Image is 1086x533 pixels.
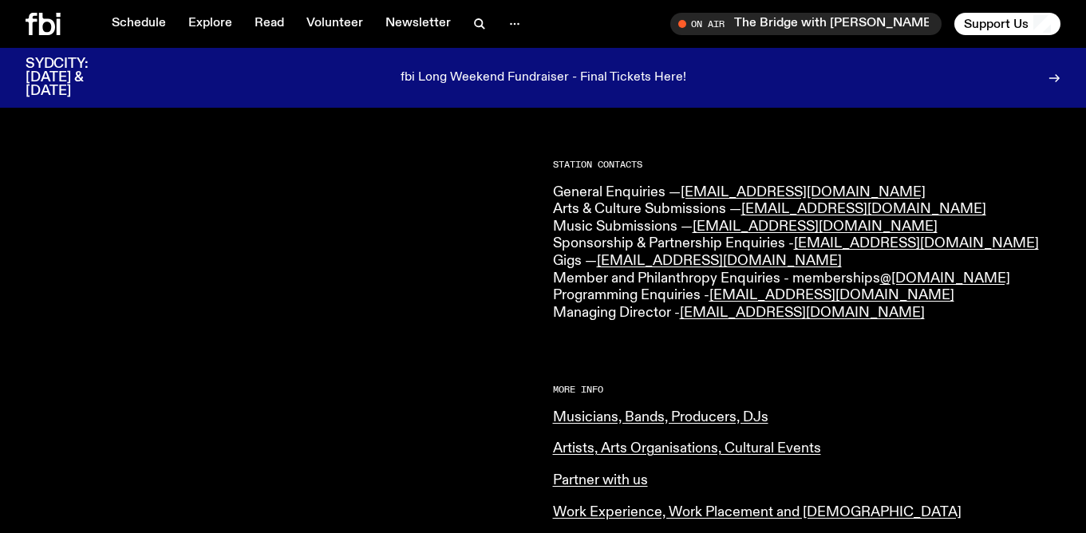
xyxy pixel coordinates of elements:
[26,57,128,98] h3: SYDCITY: [DATE] & [DATE]
[680,306,925,320] a: [EMAIL_ADDRESS][DOMAIN_NAME]
[553,410,768,424] a: Musicians, Bands, Producers, DJs
[553,160,1061,169] h2: Station Contacts
[553,184,1061,322] p: General Enquiries — Arts & Culture Submissions — Music Submissions — Sponsorship & Partnership En...
[693,219,938,234] a: [EMAIL_ADDRESS][DOMAIN_NAME]
[964,17,1029,31] span: Support Us
[553,473,648,488] a: Partner with us
[954,13,1060,35] button: Support Us
[597,254,842,268] a: [EMAIL_ADDRESS][DOMAIN_NAME]
[553,505,962,519] a: Work Experience, Work Placement and [DEMOGRAPHIC_DATA]
[245,13,294,35] a: Read
[102,13,176,35] a: Schedule
[681,185,926,199] a: [EMAIL_ADDRESS][DOMAIN_NAME]
[794,236,1039,251] a: [EMAIL_ADDRESS][DOMAIN_NAME]
[179,13,242,35] a: Explore
[553,385,1061,394] h2: More Info
[376,13,460,35] a: Newsletter
[553,441,821,456] a: Artists, Arts Organisations, Cultural Events
[741,202,986,216] a: [EMAIL_ADDRESS][DOMAIN_NAME]
[709,288,954,302] a: [EMAIL_ADDRESS][DOMAIN_NAME]
[880,271,1010,286] a: @[DOMAIN_NAME]
[670,13,942,35] button: On AirThe Bridge with [PERSON_NAME]
[401,71,686,85] p: fbi Long Weekend Fundraiser - Final Tickets Here!
[297,13,373,35] a: Volunteer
